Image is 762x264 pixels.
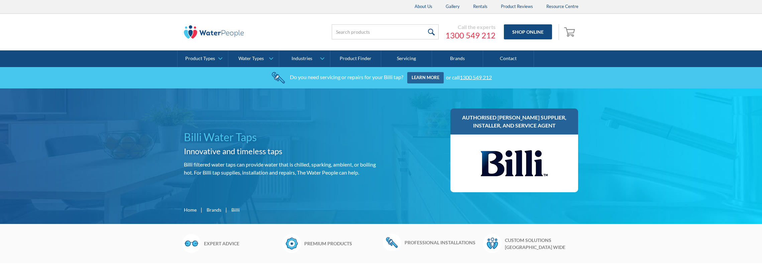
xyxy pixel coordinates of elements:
[225,206,228,214] div: |
[445,30,496,40] a: 1300 549 212
[184,206,197,213] a: Home
[283,234,301,253] img: Badge
[460,74,492,80] a: 1300 549 212
[184,161,378,177] p: Billi filtered water taps can provide water that is chilled, sparking, ambient, or boiling hot. F...
[483,50,534,67] a: Contact
[457,113,572,129] h3: Authorised [PERSON_NAME] supplier, installer, and service agent
[184,129,378,145] h1: Billi Water Taps
[182,234,201,253] img: Glasses
[562,24,578,40] a: Open cart
[481,141,548,186] img: Billi
[292,56,312,61] div: Industries
[185,56,215,61] div: Product Types
[279,50,330,67] a: Industries
[407,72,444,83] a: Learn more
[178,50,228,67] a: Product Types
[505,237,580,251] h6: Custom solutions [GEOGRAPHIC_DATA] wide
[504,24,552,39] a: Shop Online
[290,74,403,80] div: Do you need servicing or repairs for your Billi tap?
[207,206,221,213] a: Brands
[204,240,279,247] h6: Expert advice
[330,50,381,67] a: Product Finder
[381,50,432,67] a: Servicing
[231,206,240,213] div: Billi
[184,145,378,157] h2: Innovative and timeless taps
[332,24,439,39] input: Search products
[564,26,577,37] img: shopping cart
[445,24,496,30] div: Call the experts
[200,206,203,214] div: |
[383,234,401,251] img: Wrench
[405,239,480,246] h6: Professional installations
[228,50,279,67] a: Water Types
[304,240,379,247] h6: Premium products
[432,50,483,67] a: Brands
[238,56,264,61] div: Water Types
[446,74,492,80] div: or call
[483,234,502,253] img: Waterpeople Symbol
[184,25,244,39] img: The Water People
